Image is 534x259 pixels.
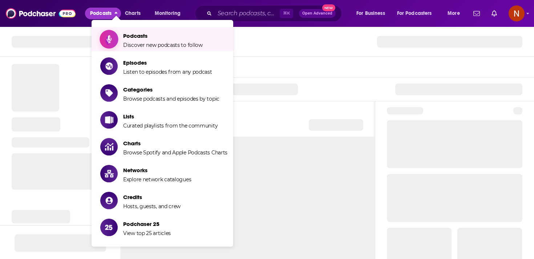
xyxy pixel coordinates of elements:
[123,203,181,210] span: Hosts, guests, and crew
[123,86,219,93] span: Categories
[150,8,190,19] button: open menu
[351,8,394,19] button: open menu
[123,220,171,227] span: Podchaser 25
[397,8,432,19] span: For Podcasters
[215,8,280,19] input: Search podcasts, credits, & more...
[442,8,469,19] button: open menu
[322,4,335,11] span: New
[125,8,141,19] span: Charts
[299,9,336,18] button: Open AdvancedNew
[123,96,219,102] span: Browse podcasts and episodes by topic
[6,7,76,20] img: Podchaser - Follow, Share and Rate Podcasts
[509,5,525,21] button: Show profile menu
[123,113,218,120] span: Lists
[123,32,203,39] span: Podcasts
[302,12,332,15] span: Open Advanced
[123,122,218,129] span: Curated playlists from the community
[123,149,227,156] span: Browse Spotify and Apple Podcasts Charts
[509,5,525,21] span: Logged in as AdelNBM
[123,69,212,75] span: Listen to episodes from any podcast
[280,9,293,18] span: ⌘ K
[448,8,460,19] span: More
[123,59,212,66] span: Episodes
[470,7,483,20] a: Show notifications dropdown
[123,42,203,48] span: Discover new podcasts to follow
[123,176,191,183] span: Explore network catalogues
[123,167,191,174] span: Networks
[356,8,385,19] span: For Business
[155,8,181,19] span: Monitoring
[392,8,442,19] button: open menu
[489,7,500,20] a: Show notifications dropdown
[509,5,525,21] img: User Profile
[85,8,121,19] button: close menu
[202,5,349,22] div: Search podcasts, credits, & more...
[120,8,145,19] a: Charts
[123,194,181,201] span: Credits
[123,140,227,147] span: Charts
[90,8,112,19] span: Podcasts
[123,230,171,236] span: View top 25 articles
